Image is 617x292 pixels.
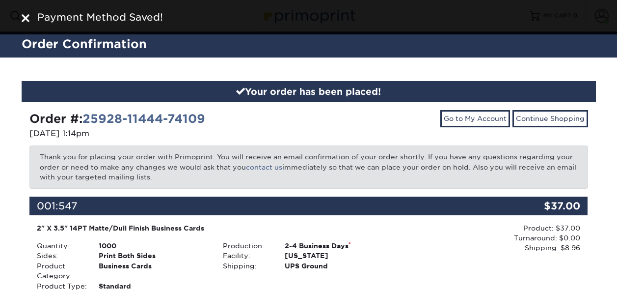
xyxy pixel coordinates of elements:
[512,110,588,127] a: Continue Shopping
[215,261,277,271] div: Shipping:
[14,35,603,54] h2: Order Confirmation
[22,14,29,22] img: close
[402,223,580,253] div: Product: $37.00 Turnaround: $0.00 Shipping: $8.96
[58,200,78,212] span: 547
[29,251,91,261] div: Sides:
[22,81,596,103] div: Your order has been placed!
[29,197,495,215] div: 001:
[277,261,402,271] div: UPS Ground
[215,251,277,261] div: Facility:
[37,223,395,233] div: 2" X 3.5" 14PT Matte/Dull Finish Business Cards
[440,110,510,127] a: Go to My Account
[37,11,163,23] span: Payment Method Saved!
[82,112,205,126] a: 25928-11444-74109
[91,241,215,251] div: 1000
[91,251,215,261] div: Print Both Sides
[29,241,91,251] div: Quantity:
[277,251,402,261] div: [US_STATE]
[29,281,91,291] div: Product Type:
[91,281,215,291] div: Standard
[495,197,588,215] div: $37.00
[91,261,215,281] div: Business Cards
[277,241,402,251] div: 2-4 Business Days
[29,261,91,281] div: Product Category:
[29,128,301,140] p: [DATE] 1:14pm
[29,112,205,126] strong: Order #:
[246,163,282,171] a: contact us
[29,146,588,188] p: Thank you for placing your order with Primoprint. You will receive an email confirmation of your ...
[215,241,277,251] div: Production:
